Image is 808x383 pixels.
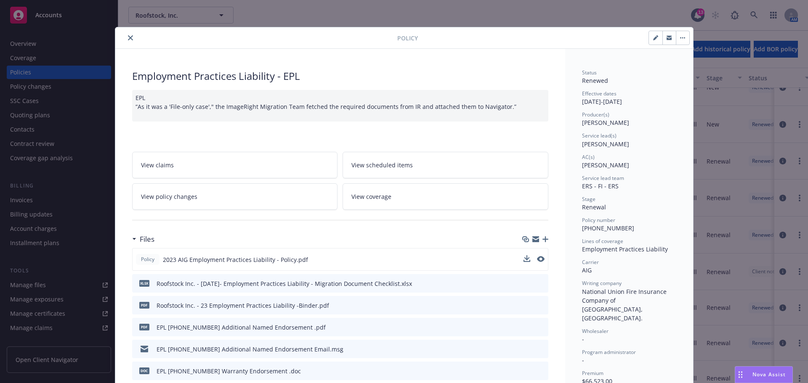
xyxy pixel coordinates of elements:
[157,367,301,375] div: EPL [PHONE_NUMBER] Warranty Endorsement .doc
[537,367,545,375] button: preview file
[537,323,545,332] button: preview file
[582,203,606,211] span: Renewal
[139,302,149,308] span: pdf
[735,367,746,383] div: Drag to move
[582,356,584,364] span: -
[140,234,154,245] h3: Files
[582,140,629,148] span: [PERSON_NAME]
[582,90,617,97] span: Effective dates
[582,195,595,203] span: Stage
[139,367,149,374] span: doc
[524,301,531,310] button: download file
[582,132,617,139] span: Service lead(s)
[735,366,793,383] button: Nova Assist
[141,161,174,169] span: View claims
[524,255,530,264] button: download file
[157,301,329,310] div: Roofstock Inc. - 23 Employment Practices Liability -Binder.pdf
[132,69,548,83] div: Employment Practices Liability - EPL
[132,152,338,178] a: View claims
[752,371,786,378] span: Nova Assist
[582,77,608,85] span: Renewed
[157,345,343,354] div: EPL [PHONE_NUMBER] Additional Named Endorsement Email.msg
[582,174,624,182] span: Service lead team
[582,328,609,335] span: Wholesaler
[582,119,629,127] span: [PERSON_NAME]
[537,279,545,288] button: preview file
[524,367,531,375] button: download file
[582,259,599,266] span: Carrier
[343,152,548,178] a: View scheduled items
[582,349,636,356] span: Program administrator
[139,324,149,330] span: pdf
[582,266,592,274] span: AIG
[582,370,603,377] span: Premium
[582,182,619,190] span: ERS - FI - ERS
[582,224,634,232] span: [PHONE_NUMBER]
[582,90,676,106] div: [DATE] - [DATE]
[537,345,545,354] button: preview file
[343,183,548,210] a: View coverage
[157,279,412,288] div: Roofstock Inc. - [DATE]- Employment Practices Liability - Migration Document Checklist.xlsx
[582,69,597,76] span: Status
[139,280,149,286] span: xlsx
[537,255,545,264] button: preview file
[132,234,154,245] div: Files
[582,111,609,118] span: Producer(s)
[132,90,548,122] div: EPL “As it was a 'File-only case'," the ImageRight Migration Team fetched the required documents ...
[524,323,531,332] button: download file
[582,153,595,161] span: AC(s)
[139,256,156,263] span: Policy
[351,161,413,169] span: View scheduled items
[582,280,622,287] span: Writing company
[524,279,531,288] button: download file
[163,255,308,264] span: 2023 AIG Employment Practices Liability - Policy.pdf
[125,33,136,43] button: close
[582,335,584,343] span: -
[537,301,545,310] button: preview file
[351,192,391,201] span: View coverage
[132,183,338,210] a: View policy changes
[537,256,545,262] button: preview file
[524,255,530,262] button: download file
[157,323,326,332] div: EPL [PHONE_NUMBER] Additional Named Endorsement .pdf
[582,217,615,224] span: Policy number
[397,34,418,42] span: Policy
[524,345,531,354] button: download file
[582,238,623,245] span: Lines of coverage
[582,288,668,322] span: National Union Fire Insurance Company of [GEOGRAPHIC_DATA], [GEOGRAPHIC_DATA].
[582,161,629,169] span: [PERSON_NAME]
[582,245,668,253] span: Employment Practices Liability
[141,192,197,201] span: View policy changes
